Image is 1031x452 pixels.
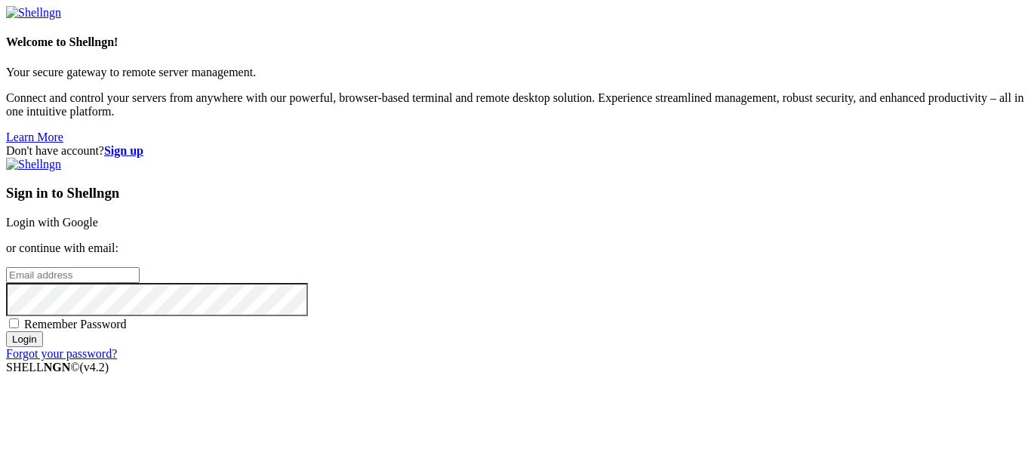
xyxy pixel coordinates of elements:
h4: Welcome to Shellngn! [6,35,1025,49]
p: Your secure gateway to remote server management. [6,66,1025,79]
img: Shellngn [6,158,61,171]
input: Login [6,331,43,347]
span: Remember Password [24,318,127,331]
a: Login with Google [6,216,98,229]
span: SHELL © [6,361,109,374]
span: 4.2.0 [80,361,109,374]
img: Shellngn [6,6,61,20]
a: Sign up [104,144,143,157]
b: NGN [44,361,71,374]
input: Remember Password [9,318,19,328]
h3: Sign in to Shellngn [6,185,1025,201]
p: Connect and control your servers from anywhere with our powerful, browser-based terminal and remo... [6,91,1025,118]
a: Learn More [6,131,63,143]
p: or continue with email: [6,241,1025,255]
a: Forgot your password? [6,347,117,360]
input: Email address [6,267,140,283]
div: Don't have account? [6,144,1025,158]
